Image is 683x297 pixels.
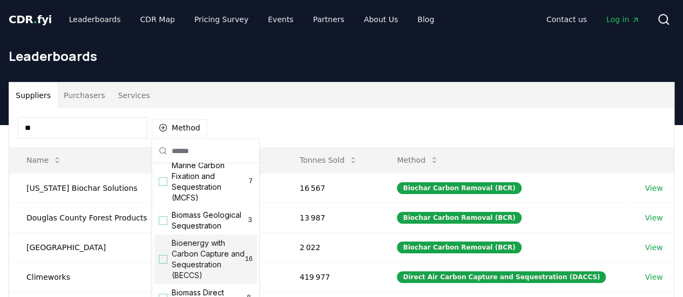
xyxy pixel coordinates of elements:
[282,262,380,292] td: 419 977
[291,149,366,171] button: Tonnes Sold
[172,238,245,281] span: Bioenergy with Carbon Capture and Sequestration (BECCS)
[172,210,247,231] span: Biomass Geological Sequestration
[248,177,252,186] span: 7
[9,47,674,65] h1: Leaderboards
[397,212,521,224] div: Biochar Carbon Removal (BCR)
[112,82,157,108] button: Services
[282,173,380,203] td: 16 567
[60,10,443,29] nav: Main
[397,271,606,283] div: Direct Air Carbon Capture and Sequestration (DACCS)
[9,13,52,26] span: CDR fyi
[57,82,112,108] button: Purchasers
[259,10,302,29] a: Events
[18,149,70,171] button: Name
[645,212,662,223] a: View
[9,232,164,262] td: [GEOGRAPHIC_DATA]
[282,203,380,232] td: 13 987
[247,216,253,225] span: 3
[186,10,257,29] a: Pricing Survey
[9,173,164,203] td: [US_STATE] Biochar Solutions
[282,232,380,262] td: 2 022
[409,10,443,29] a: Blog
[9,82,57,108] button: Suppliers
[9,12,52,27] a: CDR.fyi
[172,160,249,203] span: Marine Carbon Fixation and Sequestration (MCFS)
[305,10,353,29] a: Partners
[397,182,521,194] div: Biochar Carbon Removal (BCR)
[645,242,662,253] a: View
[9,203,164,232] td: Douglas County Forest Products
[60,10,130,29] a: Leaderboards
[152,119,207,136] button: Method
[606,14,640,25] span: Log in
[245,255,252,264] span: 16
[355,10,407,29] a: About Us
[9,262,164,292] td: Climeworks
[538,10,596,29] a: Contact us
[33,13,37,26] span: .
[388,149,447,171] button: Method
[645,272,662,282] a: View
[397,241,521,253] div: Biochar Carbon Removal (BCR)
[538,10,648,29] nav: Main
[132,10,184,29] a: CDR Map
[598,10,648,29] a: Log in
[645,183,662,194] a: View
